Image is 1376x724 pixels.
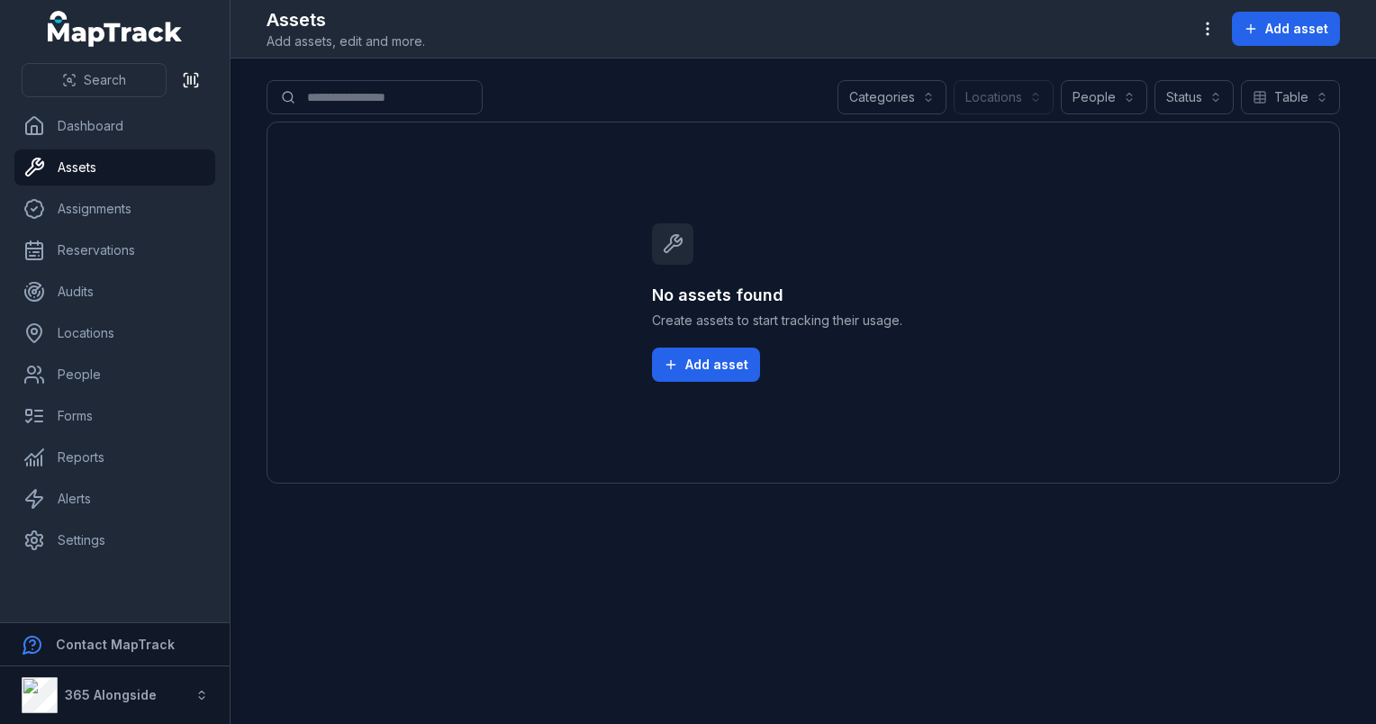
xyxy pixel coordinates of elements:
[1265,20,1328,38] span: Add asset
[14,315,215,351] a: Locations
[837,80,946,114] button: Categories
[14,191,215,227] a: Assignments
[84,71,126,89] span: Search
[652,312,955,330] span: Create assets to start tracking their usage.
[14,481,215,517] a: Alerts
[1154,80,1234,114] button: Status
[14,522,215,558] a: Settings
[267,32,425,50] span: Add assets, edit and more.
[65,687,157,702] strong: 365 Alongside
[267,7,425,32] h2: Assets
[1232,12,1340,46] button: Add asset
[14,439,215,475] a: Reports
[14,149,215,186] a: Assets
[14,108,215,144] a: Dashboard
[14,398,215,434] a: Forms
[685,356,748,374] span: Add asset
[652,283,955,308] h3: No assets found
[1061,80,1147,114] button: People
[14,357,215,393] a: People
[48,11,183,47] a: MapTrack
[14,274,215,310] a: Audits
[652,348,760,382] button: Add asset
[22,63,167,97] button: Search
[56,637,175,652] strong: Contact MapTrack
[1241,80,1340,114] button: Table
[14,232,215,268] a: Reservations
